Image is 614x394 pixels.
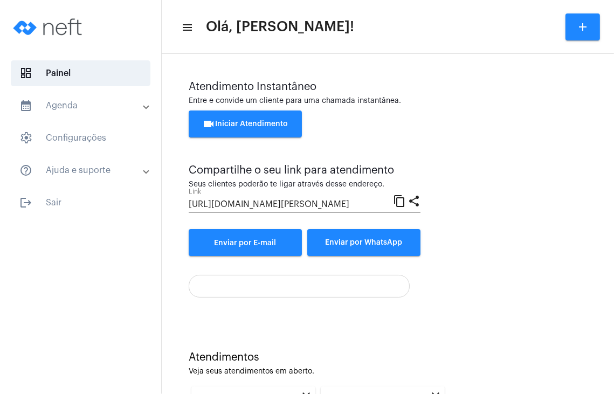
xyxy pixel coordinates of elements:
[189,181,420,189] div: Seus clientes poderão te ligar através desse endereço.
[19,164,144,177] mat-panel-title: Ajuda e suporte
[203,117,216,130] mat-icon: videocam
[19,196,32,209] mat-icon: sidenav icon
[189,81,587,93] div: Atendimento Instantâneo
[393,194,406,207] mat-icon: content_copy
[181,21,192,34] mat-icon: sidenav icon
[19,67,32,80] span: sidenav icon
[203,120,288,128] span: Iniciar Atendimento
[189,97,587,105] div: Entre e convide um cliente para uma chamada instantânea.
[215,239,277,247] span: Enviar por E-mail
[6,93,161,119] mat-expansion-panel-header: sidenav iconAgenda
[189,110,302,137] button: Iniciar Atendimento
[11,60,150,86] span: Painel
[6,157,161,183] mat-expansion-panel-header: sidenav iconAjuda e suporte
[19,99,32,112] mat-icon: sidenav icon
[408,194,420,207] mat-icon: share
[19,164,32,177] mat-icon: sidenav icon
[326,239,403,246] span: Enviar por WhatsApp
[11,190,150,216] span: Sair
[189,164,420,176] div: Compartilhe o seu link para atendimento
[19,99,144,112] mat-panel-title: Agenda
[206,18,354,36] span: Olá, [PERSON_NAME]!
[189,368,587,376] div: Veja seus atendimentos em aberto.
[11,125,150,151] span: Configurações
[189,229,302,256] a: Enviar por E-mail
[189,351,587,363] div: Atendimentos
[307,229,420,256] button: Enviar por WhatsApp
[19,132,32,144] span: sidenav icon
[9,5,89,49] img: logo-neft-novo-2.png
[576,20,589,33] mat-icon: add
